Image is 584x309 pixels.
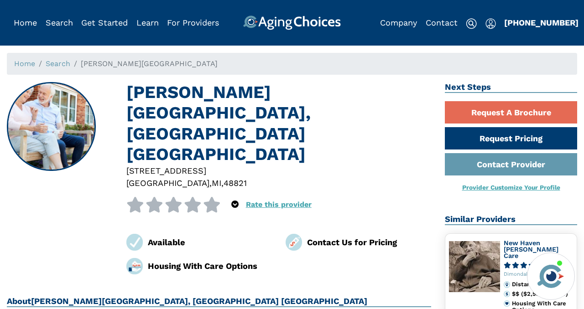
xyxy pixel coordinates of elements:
div: Popover trigger [485,15,496,30]
div: Distance 0.1 Miles [512,281,573,288]
h2: Next Steps [445,82,577,93]
span: [PERSON_NAME][GEOGRAPHIC_DATA] [81,59,218,68]
div: Available [148,236,272,248]
div: Popover trigger [231,197,239,212]
a: Search [46,18,73,27]
div: Housing With Care Options [148,260,272,272]
a: Company [380,18,417,27]
a: Get Started [81,18,128,27]
img: distance.svg [504,281,510,288]
span: , [209,178,212,188]
div: Contact Us for Pricing [307,236,431,248]
span: [GEOGRAPHIC_DATA] [126,178,209,188]
a: Search [46,59,70,68]
nav: breadcrumb [7,53,577,75]
a: Learn [136,18,159,27]
img: search-icon.svg [466,18,477,29]
div: Dimondale, MI, 48821 [504,272,573,278]
h1: [PERSON_NAME][GEOGRAPHIC_DATA], [GEOGRAPHIC_DATA] [GEOGRAPHIC_DATA] [126,82,431,165]
a: For Providers [167,18,219,27]
img: primary.svg [504,300,510,307]
span: MI [212,178,221,188]
a: Contact Provider [445,153,577,175]
div: 48821 [224,177,247,189]
div: $$ ($2,500-$5,000) [512,291,573,297]
a: Rate this provider [246,200,312,209]
img: avatar [535,261,566,292]
h2: Similar Providers [445,214,577,225]
a: Provider Customize Your Profile [462,184,560,191]
img: Misty Cove, Windsor charter Township MI [8,83,95,170]
a: Home [14,59,35,68]
div: Popover trigger [46,15,73,30]
a: New Haven [PERSON_NAME] Care [504,239,558,259]
a: Request A Brochure [445,101,577,124]
img: user-icon.svg [485,18,496,29]
a: Contact [426,18,458,27]
a: [PHONE_NUMBER] [504,18,579,27]
div: [STREET_ADDRESS] [126,165,431,177]
a: Request Pricing [445,127,577,149]
img: AgingChoices [243,15,341,30]
a: 5.0 [504,262,573,269]
a: Home [14,18,37,27]
span: , [221,178,224,188]
img: cost.svg [504,291,510,297]
h2: About [PERSON_NAME][GEOGRAPHIC_DATA], [GEOGRAPHIC_DATA] [GEOGRAPHIC_DATA] [7,296,431,307]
